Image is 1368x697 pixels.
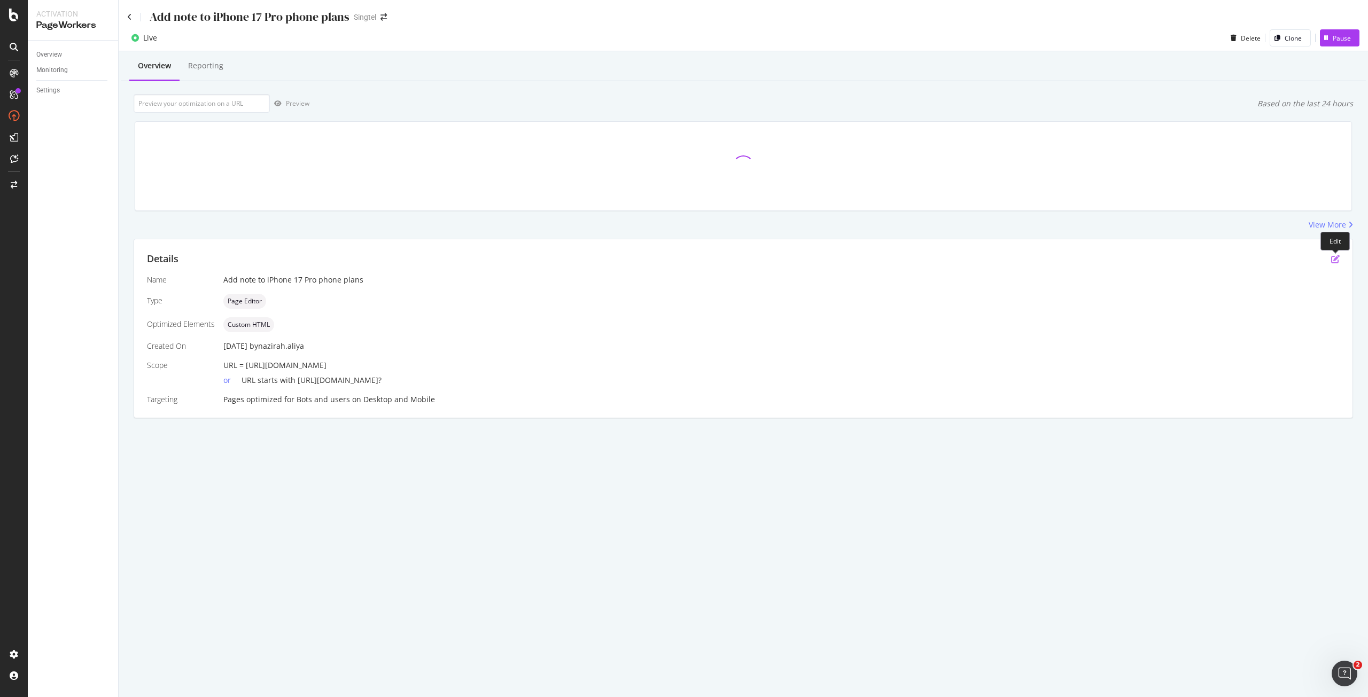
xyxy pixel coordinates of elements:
[223,317,274,332] div: neutral label
[150,9,349,25] div: Add note to iPhone 17 Pro phone plans
[147,275,215,285] div: Name
[147,360,215,371] div: Scope
[1333,34,1351,43] div: Pause
[242,375,382,385] span: URL starts with [URL][DOMAIN_NAME]?
[36,65,111,76] a: Monitoring
[138,60,171,71] div: Overview
[36,49,111,60] a: Overview
[223,294,266,309] div: neutral label
[147,394,215,405] div: Targeting
[223,394,1340,405] div: Pages optimized for on
[127,13,132,21] a: Click to go back
[36,19,110,32] div: PageWorkers
[286,99,309,108] div: Preview
[223,275,1340,285] div: Add note to iPhone 17 Pro phone plans
[1354,661,1362,669] span: 2
[36,85,60,96] div: Settings
[1285,34,1302,43] div: Clone
[147,252,178,266] div: Details
[147,319,215,330] div: Optimized Elements
[363,394,435,405] div: Desktop and Mobile
[1241,34,1261,43] div: Delete
[1257,98,1353,109] div: Based on the last 24 hours
[143,33,157,43] div: Live
[1320,29,1359,46] button: Pause
[354,12,376,22] div: Singtel
[250,341,304,351] div: by nazirah.aliya
[1226,29,1261,46] button: Delete
[1309,220,1353,230] a: View More
[228,298,262,304] span: Page Editor
[36,49,62,60] div: Overview
[134,94,270,113] input: Preview your optimization on a URL
[1270,29,1311,46] button: Clone
[1309,220,1346,230] div: View More
[36,85,111,96] a: Settings
[223,375,242,386] div: or
[380,13,387,21] div: arrow-right-arrow-left
[36,9,110,19] div: Activation
[147,295,215,306] div: Type
[270,95,309,112] button: Preview
[223,341,1340,351] div: [DATE]
[188,60,223,71] div: Reporting
[1331,255,1340,263] div: pen-to-square
[1332,661,1357,686] iframe: Intercom live chat
[223,360,327,370] span: URL = [URL][DOMAIN_NAME]
[228,322,270,328] span: Custom HTML
[1320,232,1350,250] div: Edit
[36,65,68,76] div: Monitoring
[147,341,215,351] div: Created On
[297,394,350,405] div: Bots and users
